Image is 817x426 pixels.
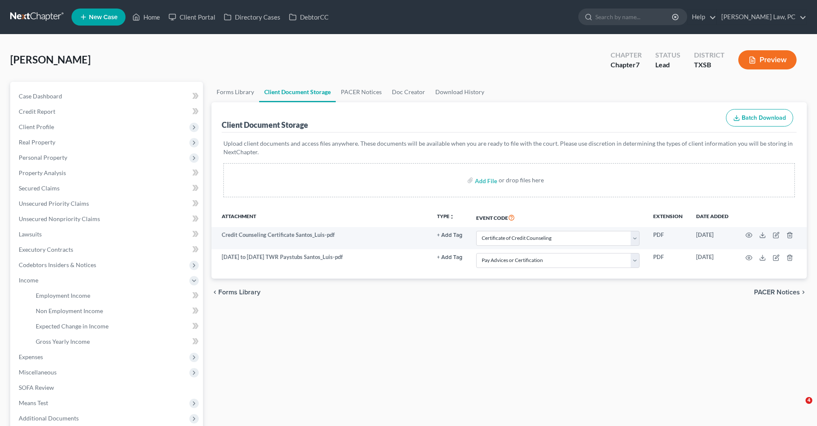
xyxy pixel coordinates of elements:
a: [PERSON_NAME] Law, PC [717,9,806,25]
a: DebtorCC [285,9,333,25]
div: Chapter [611,60,642,70]
a: Expected Change in Income [29,319,203,334]
span: Real Property [19,138,55,146]
button: TYPEunfold_more [437,214,454,219]
span: Client Profile [19,123,54,130]
span: Forms Library [218,289,260,296]
th: Extension [646,207,689,227]
input: Search by name... [595,9,673,25]
span: Unsecured Nonpriority Claims [19,215,100,222]
button: Preview [738,50,797,69]
span: [PERSON_NAME] [10,53,91,66]
button: + Add Tag [437,233,463,238]
span: Unsecured Priority Claims [19,200,89,207]
a: Lawsuits [12,227,203,242]
span: Secured Claims [19,184,60,192]
div: Lead [655,60,680,70]
span: Non Employment Income [36,307,103,314]
button: chevron_left Forms Library [211,289,260,296]
a: Download History [430,82,489,102]
td: [DATE] [689,227,735,249]
span: New Case [89,14,117,20]
td: PDF [646,249,689,271]
span: Gross Yearly Income [36,338,90,345]
span: Property Analysis [19,169,66,176]
div: Chapter [611,50,642,60]
span: Income [19,276,38,284]
span: Expected Change in Income [36,322,109,330]
a: Forms Library [211,82,259,102]
div: TXSB [694,60,725,70]
a: + Add Tag [437,253,463,261]
span: Batch Download [742,114,786,121]
a: SOFA Review [12,380,203,395]
a: Client Document Storage [259,82,336,102]
span: 7 [636,60,640,69]
a: Employment Income [29,288,203,303]
a: Gross Yearly Income [29,334,203,349]
span: Expenses [19,353,43,360]
td: PDF [646,227,689,249]
a: Credit Report [12,104,203,119]
i: chevron_right [800,289,807,296]
span: PACER Notices [754,289,800,296]
span: Case Dashboard [19,92,62,100]
p: Upload client documents and access files anywhere. These documents will be available when you are... [223,139,795,156]
button: PACER Notices chevron_right [754,289,807,296]
button: Batch Download [726,109,793,127]
div: Client Document Storage [222,120,308,130]
a: Directory Cases [220,9,285,25]
td: [DATE] [689,249,735,271]
a: PACER Notices [336,82,387,102]
a: Home [128,9,164,25]
span: Executory Contracts [19,246,73,253]
div: District [694,50,725,60]
td: Credit Counseling Certificate Santos_Luis-pdf [211,227,430,249]
td: [DATE] to [DATE] TWR Paystubs Santos_Luis-pdf [211,249,430,271]
span: Personal Property [19,154,67,161]
span: Means Test [19,399,48,406]
a: + Add Tag [437,231,463,239]
a: Non Employment Income [29,303,203,319]
div: or drop files here [499,176,544,184]
i: unfold_more [449,214,454,219]
span: SOFA Review [19,384,54,391]
span: Lawsuits [19,230,42,238]
span: Miscellaneous [19,368,57,376]
a: Case Dashboard [12,89,203,104]
a: Client Portal [164,9,220,25]
a: Property Analysis [12,165,203,181]
a: Unsecured Priority Claims [12,196,203,211]
i: chevron_left [211,289,218,296]
th: Event Code [469,207,646,227]
th: Date added [689,207,735,227]
span: Credit Report [19,108,55,115]
a: Doc Creator [387,82,430,102]
th: Attachment [211,207,430,227]
span: Employment Income [36,292,90,299]
a: Executory Contracts [12,242,203,257]
a: Secured Claims [12,181,203,196]
span: Additional Documents [19,414,79,422]
span: 4 [806,397,812,404]
div: Status [655,50,680,60]
iframe: Intercom live chat [788,397,808,417]
a: Unsecured Nonpriority Claims [12,211,203,227]
span: Codebtors Insiders & Notices [19,261,96,268]
button: + Add Tag [437,255,463,260]
a: Help [688,9,716,25]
